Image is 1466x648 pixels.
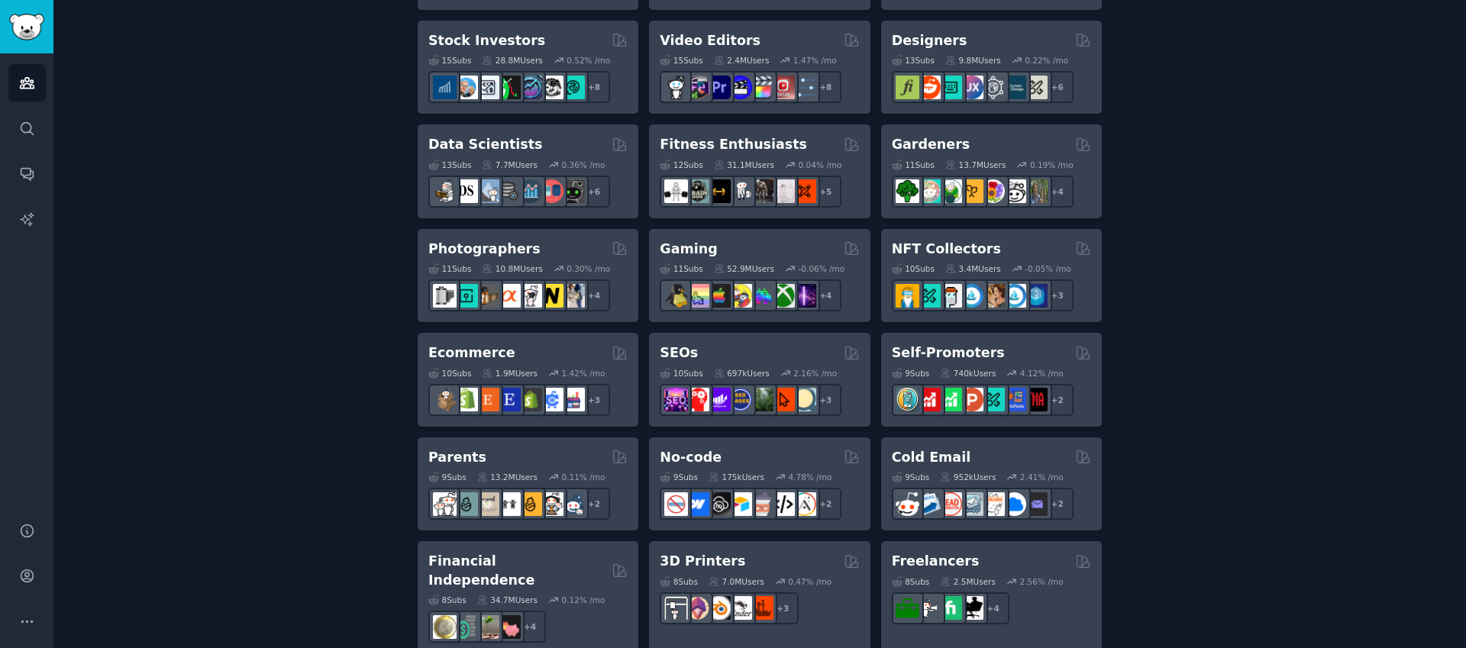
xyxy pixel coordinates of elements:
[497,615,521,639] img: fatFIRE
[896,388,919,411] img: AppIdeas
[686,388,709,411] img: TechSEO
[1041,279,1074,311] div: + 3
[660,552,745,571] h2: 3D Printers
[728,284,752,308] img: GamerPals
[454,76,478,99] img: ValueInvesting
[917,76,941,99] img: logodesign
[476,76,499,99] img: Forex
[771,284,795,308] img: XboxGamers
[750,179,773,203] img: fitness30plus
[892,472,930,482] div: 9 Sub s
[664,284,688,308] img: linux_gaming
[892,552,980,571] h2: Freelancers
[940,368,996,379] div: 740k Users
[686,596,709,620] img: 3Dmodeling
[917,596,941,620] img: freelance_forhire
[454,284,478,308] img: streetphotography
[917,179,941,203] img: succulents
[917,492,941,516] img: Emailmarketing
[809,384,841,416] div: + 3
[981,388,1005,411] img: alphaandbetausers
[562,472,605,482] div: 0.11 % /mo
[660,343,698,363] h2: SEOs
[518,76,542,99] img: StocksAndTrading
[728,492,752,516] img: Airtable
[788,576,831,587] div: 0.47 % /mo
[482,55,542,66] div: 28.8M Users
[660,240,717,259] h2: Gaming
[578,176,610,208] div: + 6
[945,263,1001,274] div: 3.4M Users
[707,76,731,99] img: premiere
[454,388,478,411] img: shopify
[709,472,764,482] div: 175k Users
[433,492,457,516] img: daddit
[518,492,542,516] img: NewParents
[567,55,610,66] div: 0.52 % /mo
[686,492,709,516] img: webflow
[793,284,816,308] img: TwitchStreaming
[476,284,499,308] img: AnalogCommunity
[1024,179,1048,203] img: GardenersWorld
[1030,160,1074,170] div: 0.19 % /mo
[771,179,795,203] img: physicaltherapy
[917,388,941,411] img: youtubepromotion
[477,595,538,605] div: 34.7M Users
[938,596,962,620] img: Fiverr
[567,263,610,274] div: 0.30 % /mo
[945,55,1001,66] div: 9.8M Users
[793,76,816,99] img: postproduction
[1024,388,1048,411] img: TestMyApp
[896,596,919,620] img: forhire
[540,76,563,99] img: swingtrading
[686,284,709,308] img: CozyGamers
[981,284,1005,308] img: CryptoArt
[707,284,731,308] img: macgaming
[1003,284,1026,308] img: OpenseaMarket
[960,179,983,203] img: GardeningUK
[578,279,610,311] div: + 4
[981,179,1005,203] img: flowers
[771,76,795,99] img: Youtubevideo
[793,492,816,516] img: Adalo
[892,240,1001,259] h2: NFT Collectors
[809,279,841,311] div: + 4
[1024,492,1048,516] img: EmailOutreach
[1024,76,1048,99] img: UX_Design
[896,76,919,99] img: typography
[497,284,521,308] img: SonyAlpha
[686,179,709,203] img: GymMotivation
[476,492,499,516] img: beyondthebump
[482,368,538,379] div: 1.9M Users
[892,576,930,587] div: 8 Sub s
[896,179,919,203] img: vegetablegardening
[799,263,845,274] div: -0.06 % /mo
[428,31,545,50] h2: Stock Investors
[707,388,731,411] img: seogrowth
[562,595,605,605] div: 0.12 % /mo
[664,596,688,620] img: 3Dprinting
[892,343,1005,363] h2: Self-Promoters
[728,388,752,411] img: SEO_cases
[892,55,935,66] div: 13 Sub s
[793,179,816,203] img: personaltraining
[1041,488,1074,520] div: + 2
[578,488,610,520] div: + 2
[518,179,542,203] img: analytics
[482,160,538,170] div: 7.7M Users
[540,284,563,308] img: Nikon
[428,343,515,363] h2: Ecommerce
[660,368,702,379] div: 10 Sub s
[428,448,486,467] h2: Parents
[660,31,760,50] h2: Video Editors
[664,492,688,516] img: nocode
[750,388,773,411] img: Local_SEO
[960,76,983,99] img: UXDesign
[497,179,521,203] img: dataengineering
[892,135,970,154] h2: Gardeners
[1025,263,1071,274] div: -0.05 % /mo
[433,284,457,308] img: analog
[433,179,457,203] img: MachineLearning
[809,176,841,208] div: + 5
[771,492,795,516] img: NoCodeMovement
